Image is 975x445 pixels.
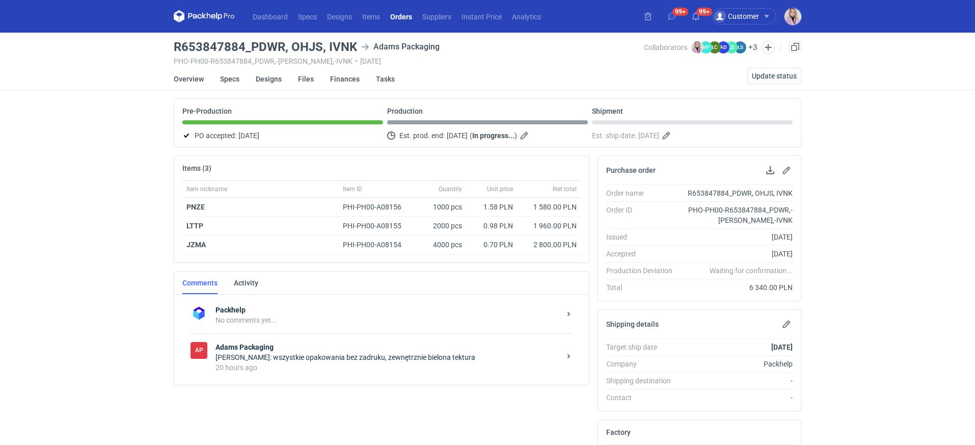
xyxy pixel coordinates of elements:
a: JZMA [186,241,206,249]
a: Items [357,10,385,22]
div: PHI-PH00-A08155 [343,221,411,231]
em: ) [514,132,517,140]
button: 99+ [688,8,704,24]
a: Duplicate [789,41,801,53]
figcaption: ŁD [725,41,738,54]
strong: LTTP [186,222,203,230]
svg: Packhelp Pro [174,10,235,22]
span: Item ID [343,185,362,193]
div: Order ID [606,205,681,225]
h2: Items (3) [182,164,211,172]
a: Finances [330,68,360,90]
div: PO accepted: [182,129,383,142]
div: Est. ship date: [592,129,793,142]
strong: [DATE] [771,343,793,351]
button: 99+ [664,8,680,24]
div: PHI-PH00-A08156 [343,202,411,212]
div: 6 340.00 PLN [681,282,793,293]
div: Production Deviation [606,266,681,276]
div: R653847884_PDWR, OHJS, IVNK [681,188,793,198]
span: Item nickname [186,185,227,193]
a: PNZE [186,203,205,211]
img: Packhelp [191,305,207,322]
figcaption: ŁS [734,41,746,54]
button: Edit estimated production end date [519,129,531,142]
span: Update status [752,72,797,80]
figcaption: AD [717,41,729,54]
div: Adams Packaging [191,342,207,359]
a: Instant Price [456,10,507,22]
strong: Packhelp [215,305,560,315]
span: Collaborators [644,43,687,51]
em: ( [470,132,472,140]
a: Designs [322,10,357,22]
div: 20 hours ago [215,362,560,373]
button: Update status [747,68,801,84]
div: 1000 pcs [415,198,466,217]
button: Download PO [764,164,776,176]
strong: Adams Packaging [215,342,560,352]
span: [DATE] [447,129,468,142]
div: 4000 pcs [415,235,466,254]
div: [DATE] [681,232,793,242]
a: Tasks [376,68,395,90]
div: 0.98 PLN [470,221,513,231]
h2: Factory [606,428,631,436]
span: Unit price [487,185,513,193]
figcaption: ŁC [709,41,721,54]
h2: Shipping details [606,320,659,328]
div: Contact [606,392,681,403]
div: Total [606,282,681,293]
div: Company [606,359,681,369]
div: Order name [606,188,681,198]
img: Klaudia Wiśniewska [691,41,703,54]
div: 1 580.00 PLN [521,202,577,212]
strong: In progress... [472,132,514,140]
figcaption: MP [700,41,712,54]
span: Quantity [439,185,462,193]
p: Shipment [592,107,623,115]
a: Dashboard [248,10,293,22]
h3: R653847884_PDWR, OHJS, IVNK [174,41,357,53]
div: [DATE] [681,249,793,259]
div: Adams Packaging [361,41,440,53]
a: Suppliers [417,10,456,22]
span: [DATE] [238,129,259,142]
div: No comments yet... [215,315,560,325]
button: Edit purchase order [780,164,793,176]
p: Production [387,107,423,115]
a: Orders [385,10,417,22]
a: Overview [174,68,204,90]
div: 1.58 PLN [470,202,513,212]
div: - [681,376,793,386]
img: Klaudia Wiśniewska [784,8,801,25]
h2: Purchase order [606,166,656,174]
p: Pre-Production [182,107,232,115]
button: Edit estimated shipping date [661,129,673,142]
div: Customer [714,10,759,22]
div: PHO-PH00-R653847884_PDWR,-[PERSON_NAME],-IVNK [681,205,793,225]
a: Comments [182,272,218,294]
div: PHI-PH00-A08154 [343,240,411,250]
div: PHO-PH00-R653847884_PDWR,-[PERSON_NAME],-IVNK [DATE] [174,57,644,65]
div: Est. prod. end: [387,129,588,142]
figcaption: AP [191,342,207,359]
button: +3 [748,43,757,52]
div: - [681,392,793,403]
div: Shipping destination [606,376,681,386]
div: 0.70 PLN [470,240,513,250]
span: • [355,57,358,65]
button: Edit collaborators [762,41,775,54]
a: Activity [234,272,258,294]
a: Specs [220,68,239,90]
a: Analytics [507,10,546,22]
div: 1 960.00 PLN [521,221,577,231]
div: Accepted [606,249,681,259]
button: Edit shipping details [780,318,793,330]
div: Packhelp [681,359,793,369]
